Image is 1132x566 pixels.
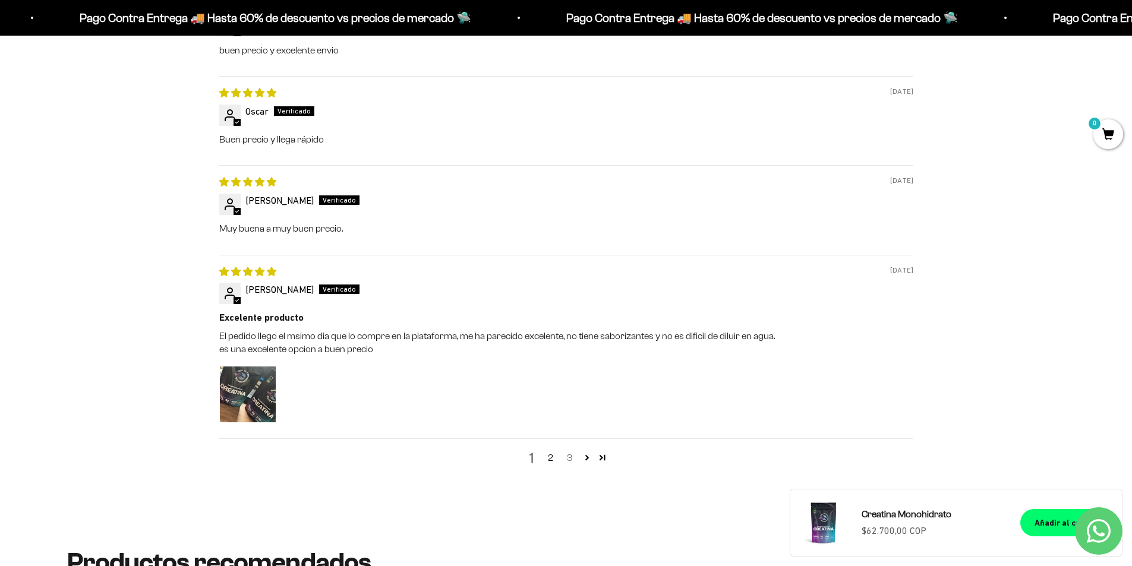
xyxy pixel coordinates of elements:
[566,8,958,27] p: Pago Contra Entrega 🚚 Hasta 60% de descuento vs precios de mercado 🛸
[560,451,579,465] a: Page 3
[14,19,246,73] p: Para decidirte a comprar este suplemento, ¿qué información específica sobre su pureza, origen o c...
[219,87,276,98] span: 5 star review
[1093,129,1123,142] a: 0
[1087,116,1102,131] mark: 0
[14,131,246,151] div: Certificaciones de calidad
[219,133,913,146] p: Buen precio y llega rápido
[195,205,245,225] span: Enviar
[245,284,314,295] span: [PERSON_NAME]
[39,179,245,198] input: Otra (por favor especifica)
[541,451,560,465] a: Page 2
[80,8,471,27] p: Pago Contra Entrega 🚚 Hasta 60% de descuento vs precios de mercado 🛸
[219,222,913,235] p: Muy buena a muy buen precio.
[595,450,610,465] a: Page 45
[14,107,246,128] div: País de origen de ingredientes
[219,330,913,356] p: El pedido llego el msimo dia que lo compre en la plataforma, me ha parecido excelente, no tiene s...
[219,266,276,277] span: 5 star review
[890,86,913,97] span: [DATE]
[245,195,314,205] span: [PERSON_NAME]
[579,450,595,465] a: Page 2
[14,83,246,104] div: Detalles sobre ingredientes "limpios"
[1020,509,1112,536] button: Añadir al carrito
[14,154,246,175] div: Comparativa con otros productos similares
[890,175,913,186] span: [DATE]
[220,366,276,422] img: User picture
[219,176,276,187] span: 5 star review
[194,205,246,225] button: Enviar
[800,499,847,546] img: Creatina Monohidrato
[219,311,913,324] b: Excelente producto
[862,507,1006,522] a: Creatina Monohidrato
[219,366,276,423] a: Link to user picture 1
[245,106,269,116] span: Oscar
[890,265,913,276] span: [DATE]
[862,523,926,539] sale-price: $62.700,00 COP
[219,44,913,57] p: buen precio y excelente envio
[1035,516,1098,529] div: Añadir al carrito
